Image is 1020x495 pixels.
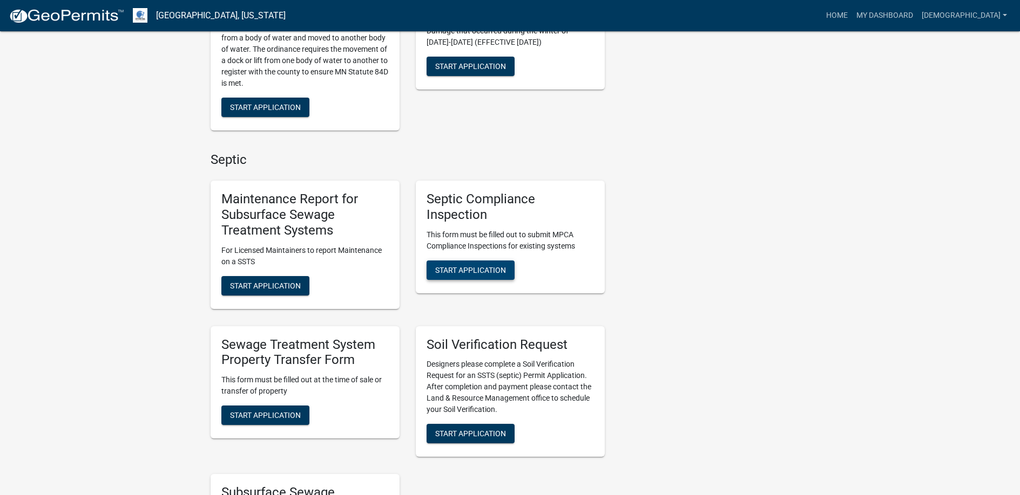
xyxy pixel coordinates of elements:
button: Start Application [427,424,515,443]
span: Start Application [230,411,301,420]
a: Home [822,5,852,26]
button: Start Application [427,57,515,76]
p: Designers please complete a Soil Verification Request for an SSTS (septic) Permit Application. Af... [427,359,594,415]
h5: Soil Verification Request [427,337,594,353]
h5: Septic Compliance Inspection [427,191,594,223]
h5: Sewage Treatment System Property Transfer Form [221,337,389,368]
h5: Maintenance Report for Subsurface Sewage Treatment Systems [221,191,389,238]
a: [DEMOGRAPHIC_DATA] [917,5,1011,26]
span: Start Application [435,62,506,71]
img: Otter Tail County, Minnesota [133,8,147,23]
p: This form must be filled out at the time of sale or transfer of property [221,374,389,397]
p: For Licensed Maintainers to report Maintenance on a SSTS [221,245,389,267]
a: My Dashboard [852,5,917,26]
span: Start Application [230,281,301,290]
p: This form must be filled out to submit MPCA Compliance Inspections for existing systems [427,229,594,252]
button: Start Application [221,405,309,425]
a: [GEOGRAPHIC_DATA], [US_STATE] [156,6,286,25]
button: Start Application [221,98,309,117]
button: Start Application [221,276,309,295]
span: Start Application [435,265,506,274]
h4: Septic [211,152,605,168]
span: Start Application [435,429,506,438]
button: Start Application [427,260,515,280]
p: Complete this Form if you wish to repair Ice Damage that occurred during the winter of [DATE]-[DA... [427,14,594,48]
span: Start Application [230,103,301,112]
